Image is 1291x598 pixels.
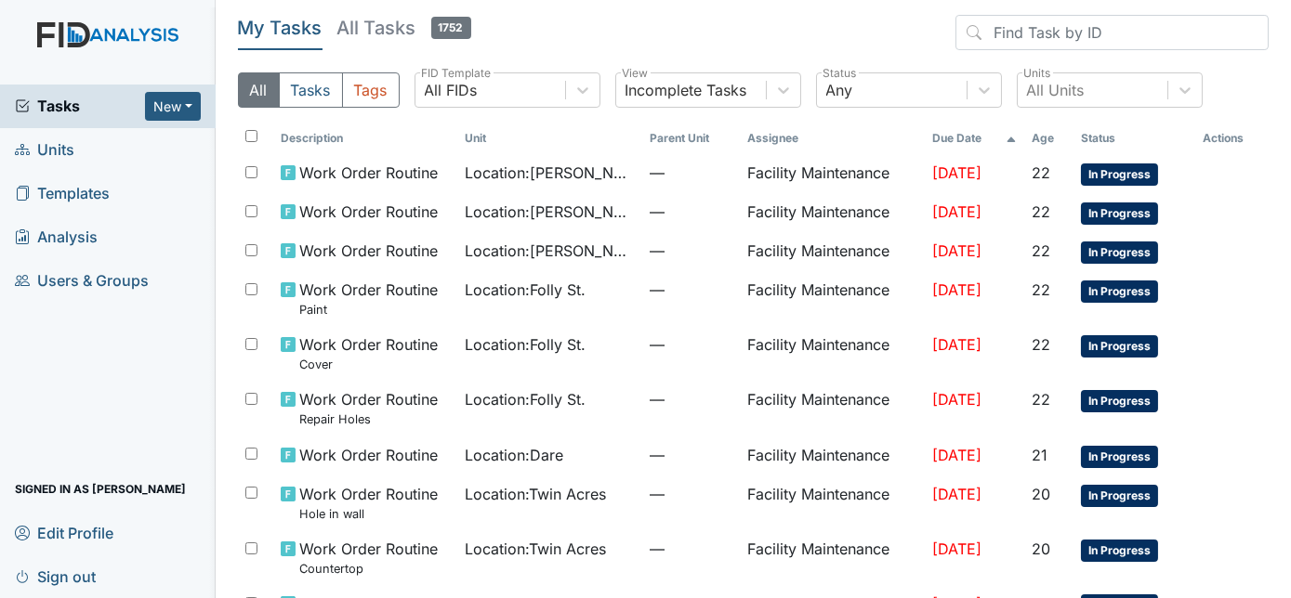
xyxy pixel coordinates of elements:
[932,335,981,354] span: [DATE]
[299,410,438,428] small: Repair Holes
[932,390,981,409] span: [DATE]
[955,15,1269,50] input: Find Task by ID
[431,17,471,39] span: 1752
[15,223,98,252] span: Analysis
[650,201,733,223] span: —
[1081,539,1158,562] span: In Progress
[740,193,924,232] td: Facility Maintenance
[145,92,201,121] button: New
[465,240,634,262] span: Location : [PERSON_NAME]
[1081,241,1158,264] span: In Progress
[15,179,110,208] span: Templates
[15,474,186,503] span: Signed in as [PERSON_NAME]
[1032,446,1047,464] span: 21
[15,136,74,164] span: Units
[1081,163,1158,186] span: In Progress
[15,95,145,117] a: Tasks
[245,130,257,142] input: Toggle All Rows Selected
[465,444,563,466] span: Location : Dare
[457,123,641,154] th: Toggle SortBy
[932,202,981,221] span: [DATE]
[1024,123,1074,154] th: Toggle SortBy
[425,79,478,101] div: All FIDs
[650,240,733,262] span: —
[740,232,924,271] td: Facility Maintenance
[650,444,733,466] span: —
[465,388,586,410] span: Location : Folly St.
[299,560,438,578] small: Countertop
[642,123,741,154] th: Toggle SortBy
[299,505,438,523] small: Hole in wall
[465,201,634,223] span: Location : [PERSON_NAME]
[279,72,343,108] button: Tasks
[932,241,981,260] span: [DATE]
[626,79,747,101] div: Incomplete Tasks
[337,15,471,41] h5: All Tasks
[1032,390,1050,409] span: 22
[238,15,323,41] h5: My Tasks
[826,79,853,101] div: Any
[932,163,981,182] span: [DATE]
[740,271,924,326] td: Facility Maintenance
[299,201,438,223] span: Work Order Routine
[1032,202,1050,221] span: 22
[299,356,438,373] small: Cover
[15,562,96,591] span: Sign out
[1032,335,1050,354] span: 22
[650,279,733,301] span: —
[1081,202,1158,225] span: In Progress
[1081,485,1158,507] span: In Progress
[932,280,981,299] span: [DATE]
[299,483,438,523] span: Work Order Routine Hole in wall
[238,72,400,108] div: Type filter
[740,154,924,193] td: Facility Maintenance
[299,444,438,466] span: Work Order Routine
[465,333,586,356] span: Location : Folly St.
[273,123,457,154] th: Toggle SortBy
[15,518,113,547] span: Edit Profile
[932,485,981,503] span: [DATE]
[1032,280,1050,299] span: 22
[1081,335,1158,357] span: In Progress
[299,279,438,318] span: Work Order Routine Paint
[1081,390,1158,412] span: In Progress
[740,530,924,585] td: Facility Maintenance
[1032,163,1050,182] span: 22
[299,333,438,373] span: Work Order Routine Cover
[740,475,924,530] td: Facility Maintenance
[1195,123,1269,154] th: Actions
[932,446,981,464] span: [DATE]
[342,72,400,108] button: Tags
[299,538,438,578] span: Work Order Routine Countertop
[465,162,634,184] span: Location : [PERSON_NAME]
[299,240,438,262] span: Work Order Routine
[1074,123,1195,154] th: Toggle SortBy
[465,538,606,560] span: Location : Twin Acres
[740,381,924,435] td: Facility Maintenance
[465,279,586,301] span: Location : Folly St.
[925,123,1024,154] th: Toggle SortBy
[238,72,280,108] button: All
[650,162,733,184] span: —
[299,162,438,184] span: Work Order Routine
[1027,79,1085,101] div: All Units
[740,123,924,154] th: Assignee
[1032,539,1050,558] span: 20
[740,326,924,381] td: Facility Maintenance
[932,539,981,558] span: [DATE]
[299,301,438,318] small: Paint
[650,538,733,560] span: —
[1081,446,1158,468] span: In Progress
[650,333,733,356] span: —
[1032,241,1050,260] span: 22
[15,266,149,295] span: Users & Groups
[650,483,733,505] span: —
[299,388,438,428] span: Work Order Routine Repair Holes
[1032,485,1050,503] span: 20
[740,436,924,475] td: Facility Maintenance
[1081,280,1158,303] span: In Progress
[650,388,733,410] span: —
[465,483,606,505] span: Location : Twin Acres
